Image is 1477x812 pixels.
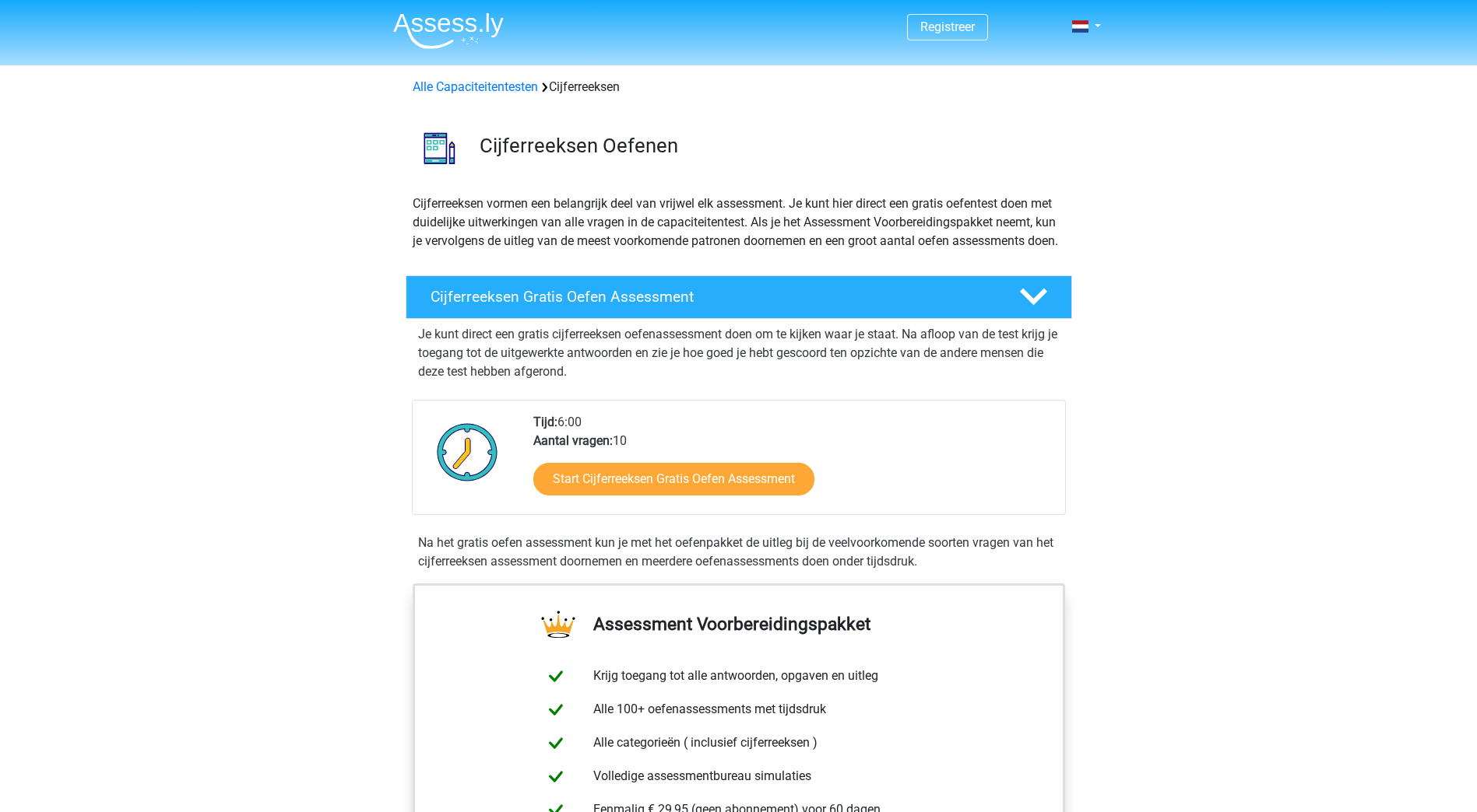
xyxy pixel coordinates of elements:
[533,415,557,429] b: Tijd:
[393,12,504,49] img: Assessly
[920,19,975,34] a: Registreer
[533,433,613,448] b: Aantal vragen:
[399,275,1078,319] a: Cijferreeksen Gratis Oefen Assessment
[413,79,538,94] a: Alle Capaciteitentesten
[533,463,814,495] a: Start Cijferreeksen Gratis Oefen Assessment
[418,325,1060,381] p: Je kunt direct een gratis cijferreeksen oefenassessment doen om te kijken waar je staat. Na afloo...
[522,413,1064,514] div: 6:00 10
[480,134,1060,158] h3: Cijferreeksen Oefenen
[406,78,1071,96] div: Cijferreeksen
[412,534,1066,571] div: Na het gratis oefen assessment kun je met het oefenpakket de uitleg bij de veelvoorkomende soorte...
[413,194,1065,250] p: Cijferreeksen vormen een belangrijk deel van vrijwel elk assessment. Je kunt hier direct een grat...
[406,115,473,181] img: cijferreeksen
[431,288,994,306] h4: Cijferreeksen Gratis Oefen Assessment
[428,413,507,491] img: Klok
